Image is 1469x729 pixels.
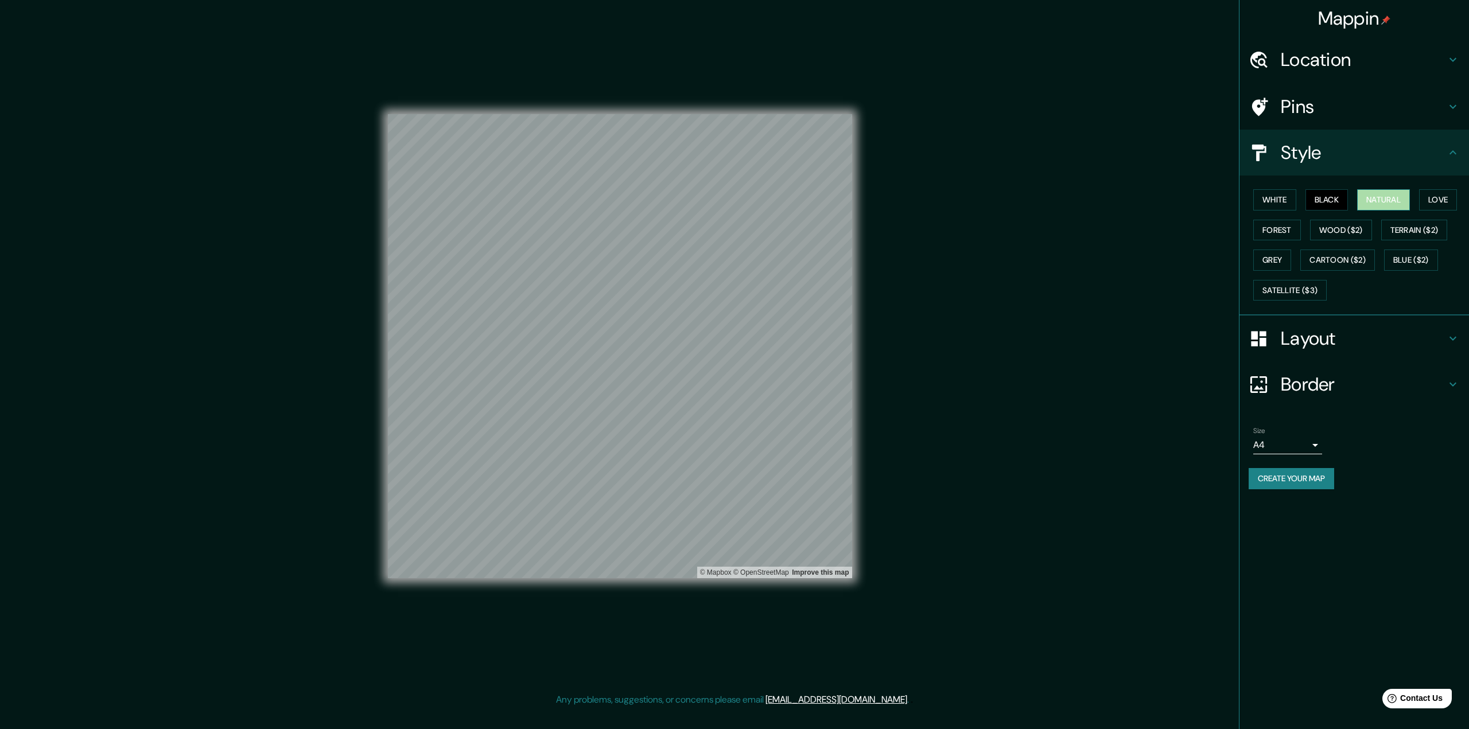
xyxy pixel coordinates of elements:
[1239,130,1469,176] div: Style
[765,693,907,705] a: [EMAIL_ADDRESS][DOMAIN_NAME]
[1239,361,1469,407] div: Border
[1281,327,1446,350] h4: Layout
[1249,468,1334,489] button: Create your map
[1281,48,1446,71] h4: Location
[1318,7,1391,30] h4: Mappin
[700,568,732,576] a: Mapbox
[1367,684,1456,716] iframe: Help widget launcher
[1239,84,1469,130] div: Pins
[388,114,852,578] canvas: Map
[733,568,789,576] a: OpenStreetMap
[911,693,913,707] div: .
[1253,189,1296,210] button: White
[1305,189,1348,210] button: Black
[1281,373,1446,396] h4: Border
[1310,220,1372,241] button: Wood ($2)
[1253,220,1301,241] button: Forest
[1300,250,1375,271] button: Cartoon ($2)
[1253,426,1265,436] label: Size
[1381,15,1390,25] img: pin-icon.png
[1253,436,1322,454] div: A4
[1357,189,1410,210] button: Natural
[1381,220,1448,241] button: Terrain ($2)
[1281,141,1446,164] h4: Style
[1281,95,1446,118] h4: Pins
[1239,37,1469,83] div: Location
[1419,189,1457,210] button: Love
[792,568,849,576] a: Map feedback
[1253,250,1291,271] button: Grey
[1384,250,1438,271] button: Blue ($2)
[556,693,909,707] p: Any problems, suggestions, or concerns please email .
[1253,280,1327,301] button: Satellite ($3)
[909,693,911,707] div: .
[1239,315,1469,361] div: Layout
